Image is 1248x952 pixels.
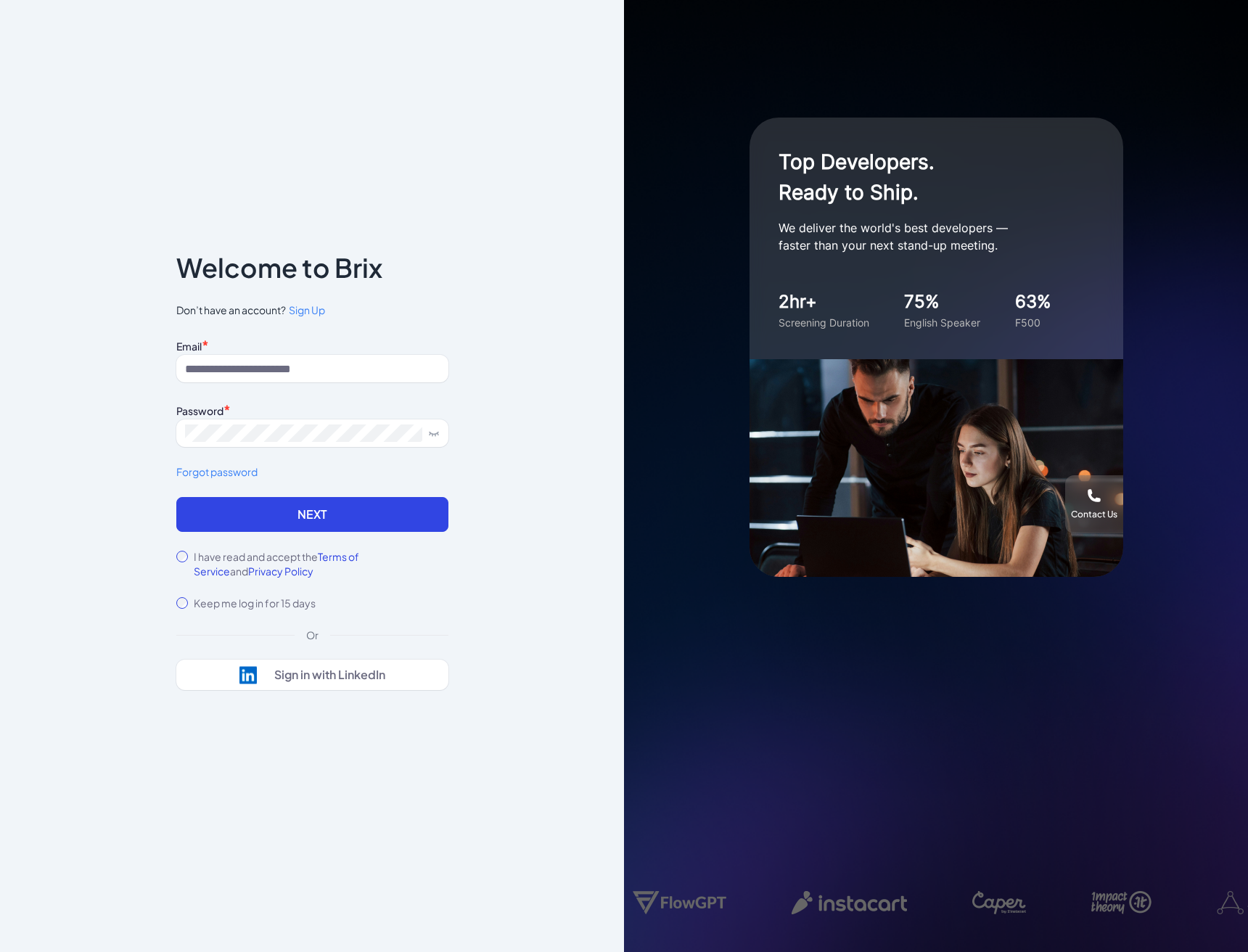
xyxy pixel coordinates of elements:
[176,404,223,417] label: Password
[904,315,980,330] div: English Speaker
[1015,289,1051,315] div: 63%
[194,549,448,578] label: I have read and accept the and
[176,660,448,690] button: Sign in with LinkedIn
[779,219,1069,254] p: We deliver the world's best developers — faster than your next stand-up meeting.
[779,289,869,315] div: 2hr+
[779,315,869,330] div: Screening Duration
[286,303,325,318] a: Sign Up
[176,256,382,279] p: Welcome to Brix
[176,340,202,353] label: Email
[289,303,325,316] span: Sign Up
[1071,509,1117,520] div: Contact Us
[176,464,448,480] a: Forgot password
[1065,475,1123,533] button: Contact Us
[176,303,448,318] span: Don’t have an account?
[248,565,313,578] span: Privacy Policy
[194,596,316,610] label: Keep me log in for 15 days
[904,289,980,315] div: 75%
[274,668,385,682] div: Sign in with LinkedIn
[1015,315,1051,330] div: F500
[779,147,1069,208] h1: Top Developers. Ready to Ship.
[176,497,448,532] button: Next
[295,628,330,642] div: Or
